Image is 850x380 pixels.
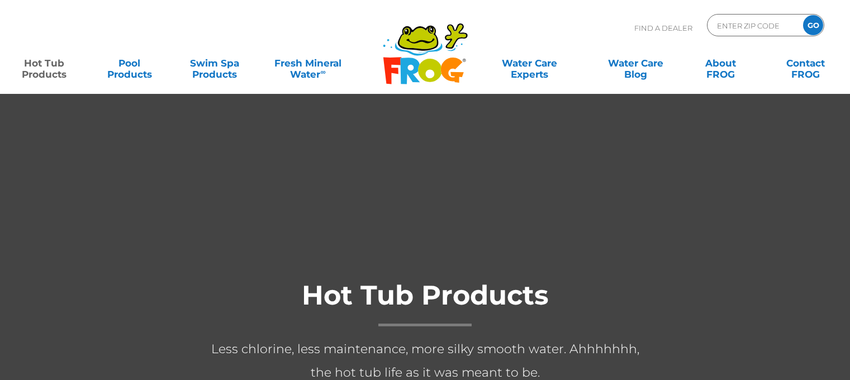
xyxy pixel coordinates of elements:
a: Swim SpaProducts [182,52,248,74]
a: Water CareBlog [602,52,668,74]
h1: Hot Tub Products [202,281,649,326]
a: Water CareExperts [476,52,583,74]
a: Fresh MineralWater∞ [267,52,349,74]
a: PoolProducts [96,52,162,74]
a: Hot TubProducts [11,52,77,74]
a: AboutFROG [687,52,753,74]
p: Find A Dealer [634,14,692,42]
input: GO [803,15,823,35]
input: Zip Code Form [716,17,791,34]
a: ContactFROG [773,52,839,74]
sup: ∞ [320,68,325,76]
